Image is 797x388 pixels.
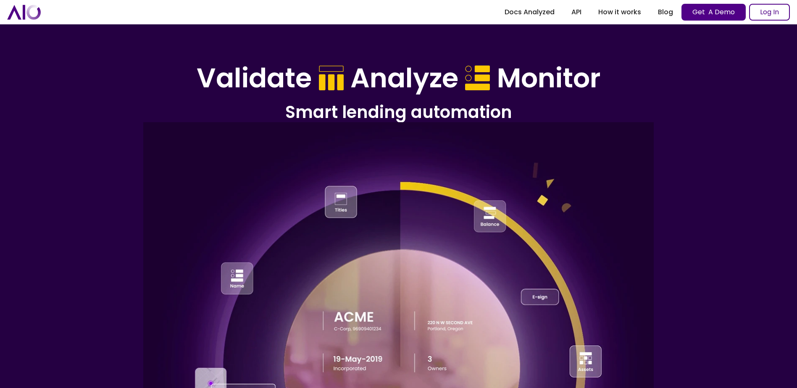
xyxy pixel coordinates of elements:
h1: Monitor [497,62,601,94]
a: Get A Demo [681,4,746,21]
a: API [563,5,590,20]
h1: Analyze [350,62,458,94]
a: Blog [650,5,681,20]
a: Log In [749,4,790,21]
a: home [7,5,41,19]
a: Docs Analyzed [496,5,563,20]
h1: Validate [197,62,312,94]
h2: Smart lending automation [159,101,638,123]
a: How it works [590,5,650,20]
